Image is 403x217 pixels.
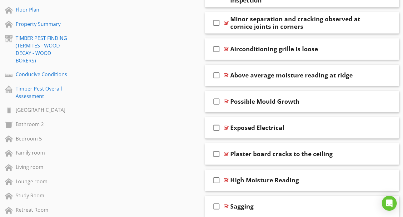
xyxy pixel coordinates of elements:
[211,94,221,109] i: check_box_outline_blank
[211,120,221,135] i: check_box_outline_blank
[230,72,353,79] div: Above average moisture reading at ridge
[211,199,221,214] i: check_box_outline_blank
[16,106,71,114] div: [GEOGRAPHIC_DATA]
[16,85,71,100] div: Timber Pest Overall Assessment
[230,98,300,105] div: Possible Mould Growth
[211,68,221,83] i: check_box_outline_blank
[230,45,318,53] div: Airconditioning grille is loose
[211,42,221,57] i: check_box_outline_blank
[230,150,333,158] div: Plaster board cracks to the ceiling
[16,34,71,64] div: TIMBER PEST FINDING (TERMITES - WOOD DECAY - WOOD BORERS)
[211,173,221,188] i: check_box_outline_blank
[382,196,397,211] div: Open Intercom Messenger
[211,15,221,30] i: check_box_outline_blank
[16,149,71,156] div: Family room
[16,20,71,28] div: Property Summary
[230,124,284,131] div: Exposed Electrical
[16,178,71,185] div: Lounge room
[230,176,299,184] div: High Moisture Reading
[230,15,366,30] div: Minor separation and cracking observed at cornice joints in corners
[16,6,71,13] div: Floor Plan
[16,121,71,128] div: Bathroom 2
[16,135,71,142] div: Bedroom 5
[16,71,71,78] div: Conducive Conditions
[16,192,71,199] div: Study Room
[16,163,71,171] div: Living room
[230,203,254,210] div: Sagging
[16,206,71,214] div: Retreat Room
[211,146,221,161] i: check_box_outline_blank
